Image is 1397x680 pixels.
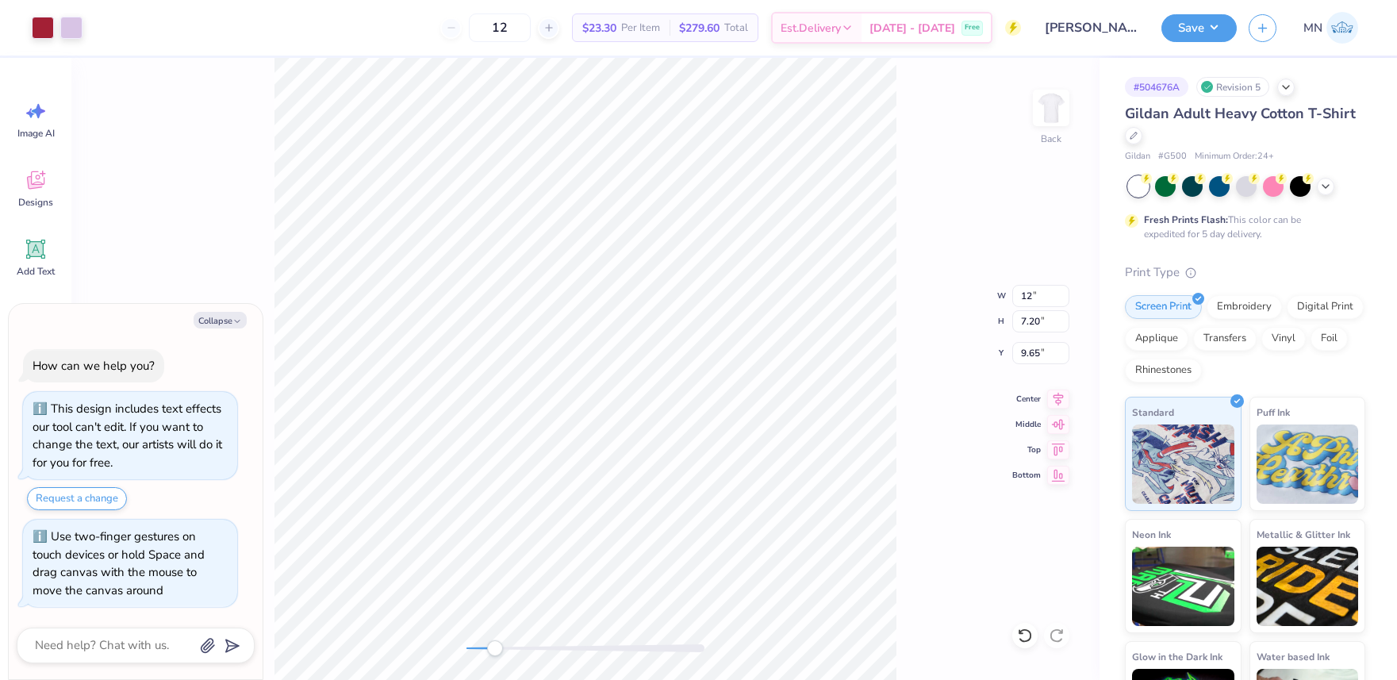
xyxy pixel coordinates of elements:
img: Metallic & Glitter Ink [1257,547,1359,626]
span: MN [1303,19,1322,37]
span: Add Text [17,265,55,278]
span: Per Item [621,20,660,36]
img: Back [1035,92,1067,124]
div: Print Type [1125,263,1365,282]
input: Untitled Design [1033,12,1149,44]
span: Gildan [1125,150,1150,163]
span: Center [1012,393,1041,405]
span: Top [1012,444,1041,456]
span: Designs [18,196,53,209]
span: Minimum Order: 24 + [1195,150,1274,163]
span: Neon Ink [1132,526,1171,543]
div: Digital Print [1287,295,1364,319]
span: # G500 [1158,150,1187,163]
div: Screen Print [1125,295,1202,319]
span: Free [965,22,980,33]
button: Collapse [194,312,247,328]
span: Bottom [1012,469,1041,482]
span: Image AI [17,127,55,140]
input: – – [469,13,531,42]
div: This design includes text effects our tool can't edit. If you want to change the text, our artist... [33,401,222,471]
span: Standard [1132,404,1174,421]
img: Mark Navarro [1326,12,1358,44]
strong: Fresh Prints Flash: [1144,213,1228,226]
div: Foil [1311,327,1348,351]
span: $279.60 [679,20,720,36]
div: Embroidery [1207,295,1282,319]
div: How can we help you? [33,358,155,374]
span: [DATE] - [DATE] [869,20,955,36]
div: Accessibility label [487,640,503,656]
div: Vinyl [1261,327,1306,351]
div: Back [1041,132,1061,146]
div: Revision 5 [1196,77,1269,97]
span: Puff Ink [1257,404,1290,421]
span: Middle [1012,418,1041,431]
div: Use two-finger gestures on touch devices or hold Space and drag canvas with the mouse to move the... [33,528,205,598]
img: Standard [1132,425,1234,504]
div: This color can be expedited for 5 day delivery. [1144,213,1339,241]
img: Neon Ink [1132,547,1234,626]
span: $23.30 [582,20,616,36]
button: Request a change [27,487,127,510]
span: Water based Ink [1257,648,1330,665]
div: Applique [1125,327,1188,351]
span: Glow in the Dark Ink [1132,648,1222,665]
span: Metallic & Glitter Ink [1257,526,1350,543]
button: Save [1161,14,1237,42]
span: Total [724,20,748,36]
span: Est. Delivery [781,20,841,36]
img: Puff Ink [1257,425,1359,504]
span: Gildan Adult Heavy Cotton T-Shirt [1125,104,1356,123]
a: MN [1296,12,1365,44]
div: Rhinestones [1125,359,1202,382]
div: # 504676A [1125,77,1188,97]
div: Transfers [1193,327,1257,351]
